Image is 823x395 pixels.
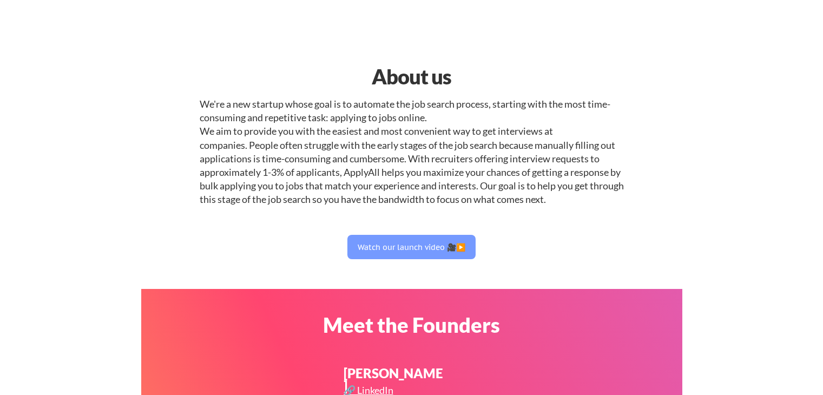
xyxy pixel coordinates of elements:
[347,235,476,259] button: Watch our launch video 🎥▶️
[344,367,444,393] div: [PERSON_NAME]
[200,97,624,207] div: We're a new startup whose goal is to automate the job search process, starting with the most time...
[344,385,396,395] div: 🔗 LinkedIn
[273,61,550,92] div: About us
[273,314,550,335] div: Meet the Founders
